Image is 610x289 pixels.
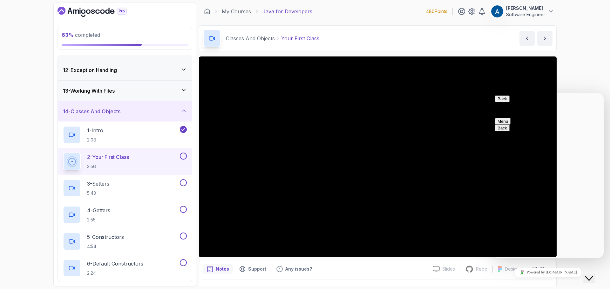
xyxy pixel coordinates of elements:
button: 12-Exception Handling [58,60,192,80]
a: Dashboard [204,8,210,15]
iframe: chat widget [492,265,604,279]
p: Software Engineer [506,11,545,18]
p: 4:54 [87,243,124,250]
p: Your First Class [281,35,319,42]
button: previous content [519,31,535,46]
button: user profile image[PERSON_NAME]Software Engineer [491,5,554,18]
iframe: 2 - Your first class [199,56,557,257]
p: Any issues? [285,266,312,272]
p: 2:08 [87,137,103,143]
p: 5:43 [87,190,109,196]
p: 3:56 [87,163,129,170]
p: Notes [216,266,229,272]
button: next content [537,31,552,46]
p: Support [248,266,266,272]
h3: 12 - Exception Handling [63,66,117,74]
p: 5 - Constructors [87,233,124,241]
p: 480 Points [426,8,447,15]
button: 4-Getters2:55 [63,206,187,224]
p: 6 - Default Constructors [87,260,143,267]
p: 1 - Intro [87,127,103,134]
button: 6-Default Constructors2:24 [63,259,187,277]
button: 13-Working With Files [58,81,192,101]
p: Slides [442,266,455,272]
p: 2:24 [87,270,143,276]
h3: 13 - Working With Files [63,87,115,95]
p: [PERSON_NAME] [506,5,545,11]
button: 1-Intro2:08 [63,126,187,144]
p: 2:55 [87,217,110,223]
p: Classes And Objects [226,35,275,42]
iframe: chat widget [492,93,604,258]
button: Feedback button [273,264,316,274]
button: 5-Constructors4:54 [63,233,187,250]
span: completed [62,32,100,38]
button: 3-Setters5:43 [63,179,187,197]
img: user profile image [491,5,503,17]
p: 2 - Your First Class [87,153,129,161]
a: Dashboard [58,7,141,17]
p: 3 - Setters [87,180,109,187]
span: 63 % [62,32,74,38]
iframe: chat widget [583,264,604,283]
button: notes button [203,264,233,274]
button: Support button [235,264,270,274]
button: 2-Your First Class3:56 [63,153,187,170]
button: 14-Classes And Objects [58,101,192,122]
a: My Courses [222,8,251,15]
p: 4 - Getters [87,207,110,214]
p: Java for Developers [262,8,312,15]
h3: 14 - Classes And Objects [63,108,120,115]
p: Repo [476,266,487,272]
